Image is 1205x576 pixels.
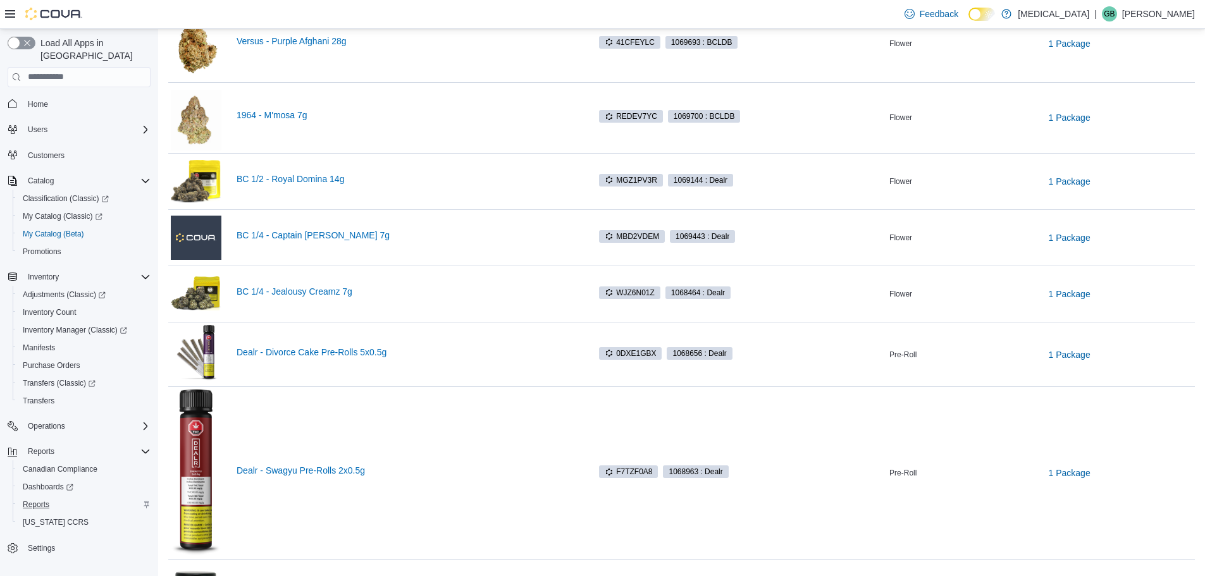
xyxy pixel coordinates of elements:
span: Inventory Count [23,307,77,317]
a: Manifests [18,340,60,355]
span: 1 Package [1049,175,1091,188]
span: Dashboards [23,482,73,492]
div: Pre-Roll [887,465,1041,481]
button: Transfers [13,392,156,410]
span: Reports [28,446,54,457]
button: Inventory [3,268,156,286]
img: Dealr - Swagyu Pre-Rolls 2x0.5g [171,389,221,556]
span: 1069700 : BCLDB [674,111,735,122]
span: Inventory [23,269,151,285]
span: Catalog [23,173,151,188]
span: My Catalog (Classic) [18,209,151,224]
span: 1 Package [1049,111,1091,124]
span: Transfers [18,393,151,408]
span: WJZ6N01Z [605,287,655,298]
span: Inventory Manager (Classic) [18,322,151,338]
button: Reports [23,444,59,459]
button: 1 Package [1044,281,1096,307]
span: My Catalog (Beta) [23,229,84,239]
button: Inventory [23,269,64,285]
button: Operations [3,417,156,435]
a: Versus - Purple Afghani 28g [237,36,576,46]
a: Transfers (Classic) [13,374,156,392]
span: Settings [28,543,55,553]
a: Inventory Count [18,305,82,320]
span: Inventory Count [18,305,151,320]
div: Glen Byrne [1102,6,1117,21]
div: Pre-Roll [887,347,1041,362]
a: BC 1/2 - Royal Domina 14g [237,174,576,184]
p: | [1094,6,1097,21]
a: Adjustments (Classic) [18,287,111,302]
a: Promotions [18,244,66,259]
span: 1069693 : BCLDB [665,36,738,49]
a: Dashboards [18,479,78,494]
a: Purchase Orders [18,358,85,373]
span: Feedback [920,8,958,20]
button: 1 Package [1044,31,1096,56]
p: [PERSON_NAME] [1122,6,1195,21]
span: Customers [23,147,151,163]
span: 1069144 : Dealr [668,174,733,187]
a: My Catalog (Classic) [13,207,156,225]
img: BC 1/2 - Royal Domina 14g [171,160,221,203]
span: Promotions [18,244,151,259]
a: Transfers [18,393,59,408]
a: My Catalog (Beta) [18,226,89,242]
span: My Catalog (Classic) [23,211,102,221]
img: BC 1/4 - Jealousy Creamz 7g [171,276,221,312]
span: Settings [23,540,151,556]
span: 0DXE1GBX [605,348,656,359]
span: 1068656 : Dealr [667,347,732,360]
a: Customers [23,148,70,163]
a: Dealr - Swagyu Pre-Rolls 2x0.5g [237,465,576,475]
a: Adjustments (Classic) [13,286,156,303]
span: Customers [28,150,65,161]
span: Inventory [28,272,59,282]
a: Settings [23,541,60,556]
span: Users [28,125,47,135]
span: Transfers [23,396,54,406]
a: BC 1/4 - Captain [PERSON_NAME] 7g [237,230,576,240]
span: 1069693 : BCLDB [671,37,732,48]
a: Classification (Classic) [13,190,156,207]
div: Flower [887,286,1041,302]
span: Classification (Classic) [18,191,151,206]
button: 1 Package [1044,460,1096,486]
span: Manifests [18,340,151,355]
span: Load All Apps in [GEOGRAPHIC_DATA] [35,37,151,62]
div: Flower [887,110,1041,125]
a: Home [23,97,53,112]
span: 1 Package [1049,288,1091,300]
button: Settings [3,539,156,557]
div: Flower [887,174,1041,189]
span: Purchase Orders [18,358,151,373]
p: [MEDICAL_DATA] [1018,6,1089,21]
button: Inventory Count [13,303,156,321]
button: Catalog [3,172,156,190]
span: Transfers (Classic) [23,378,96,388]
span: [US_STATE] CCRS [23,517,89,527]
span: Washington CCRS [18,515,151,530]
button: Canadian Compliance [13,460,156,478]
span: F7TZF0A8 [605,466,652,477]
span: F7TZF0A8 [599,465,658,478]
button: Reports [3,443,156,460]
span: My Catalog (Beta) [18,226,151,242]
span: Canadian Compliance [18,462,151,477]
span: 41CFEYLC [605,37,655,48]
button: Operations [23,419,70,434]
a: 1964 - M'mosa 7g [237,110,576,120]
button: 1 Package [1044,169,1096,194]
button: Home [3,95,156,113]
span: 1068656 : Dealr [672,348,726,359]
button: [US_STATE] CCRS [13,513,156,531]
a: [US_STATE] CCRS [18,515,94,530]
button: Catalog [23,173,59,188]
button: Manifests [13,339,156,357]
a: Classification (Classic) [18,191,114,206]
span: Classification (Classic) [23,193,109,204]
span: 1068464 : Dealr [665,286,731,299]
button: Users [23,122,53,137]
span: 41CFEYLC [599,36,660,49]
